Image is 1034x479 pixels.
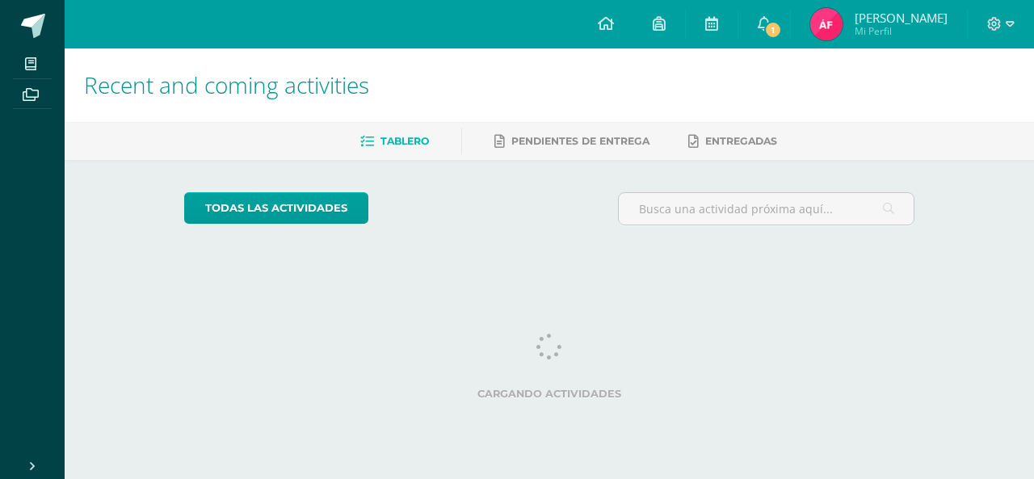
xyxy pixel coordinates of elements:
input: Busca una actividad próxima aquí... [619,193,914,225]
a: Entregadas [688,128,777,154]
a: todas las Actividades [184,192,368,224]
a: Pendientes de entrega [494,128,649,154]
span: Tablero [380,135,429,147]
span: Pendientes de entrega [511,135,649,147]
img: 8ca104c6be1271a0d6983d60639ccf36.png [810,8,843,40]
span: Entregadas [705,135,777,147]
span: Mi Perfil [855,24,948,38]
a: Tablero [360,128,429,154]
span: 1 [764,21,782,39]
span: Recent and coming activities [84,69,369,100]
label: Cargando actividades [184,388,915,400]
span: [PERSON_NAME] [855,10,948,26]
